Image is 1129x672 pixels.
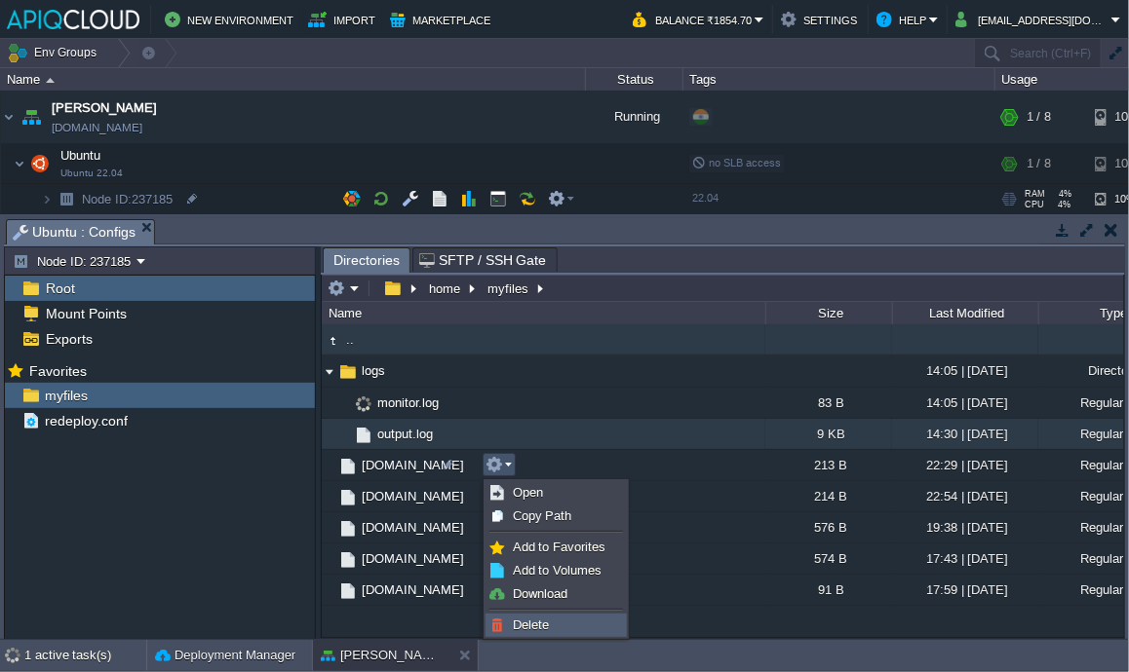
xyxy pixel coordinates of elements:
img: AMDAwAAAACH5BAEAAAAALAAAAAABAAEAAAICRAEAOw== [18,91,45,143]
div: Last Modified [894,302,1038,324]
a: Root [42,280,78,297]
a: [DOMAIN_NAME] [359,488,467,504]
img: AMDAwAAAACH5BAEAAAAALAAAAAABAAEAAAICRAEAOw== [337,580,359,602]
img: AMDAwAAAACH5BAEAAAAALAAAAAABAAEAAAICRAEAOw== [53,184,80,214]
div: Running [586,91,683,143]
a: monitor.log [374,394,442,411]
div: 22:54 | [DATE] [892,481,1038,511]
button: [PERSON_NAME] [321,646,444,665]
img: AMDAwAAAACH5BAEAAAAALAAAAAABAAEAAAICRAEAOw== [337,549,359,571]
span: 237185 [80,191,175,207]
div: Name [2,68,585,91]
button: Settings [781,8,860,31]
button: Balance ₹1854.70 [633,8,755,31]
button: Help [876,8,929,31]
a: redeploy.conf [41,412,131,429]
div: 1 / 8 [1027,91,1051,143]
span: Favorites [25,362,90,380]
a: Add to Volumes [487,560,626,581]
span: 4% [1052,200,1071,209]
a: [DOMAIN_NAME] [359,550,467,567]
button: Deployment Manager [155,646,295,665]
img: APIQCloud [7,10,139,29]
button: Marketplace [390,8,493,31]
div: 83 B [765,388,892,418]
div: 576 B [765,512,892,542]
div: 19:38 | [DATE] [892,512,1038,542]
div: 9 KB [765,419,892,449]
img: AMDAwAAAACH5BAEAAAAALAAAAAABAAEAAAICRAEAOw== [26,144,54,183]
img: AMDAwAAAACH5BAEAAAAALAAAAAABAAEAAAICRAEAOw== [322,543,337,574]
div: 14:30 | [DATE] [892,419,1038,449]
span: Open [513,485,543,500]
img: AMDAwAAAACH5BAEAAAAALAAAAAABAAEAAAICRAEAOw== [41,184,53,214]
span: Directories [333,248,400,273]
img: AMDAwAAAACH5BAEAAAAALAAAAAABAAEAAAICRAEAOw== [337,388,353,418]
span: Ubuntu : Configs [13,220,136,244]
div: 214 B [765,481,892,511]
a: Download [487,583,626,605]
img: AMDAwAAAACH5BAEAAAAALAAAAAABAAEAAAICRAEAOw== [322,356,337,387]
div: 14:05 | [DATE] [892,388,1038,418]
span: Copy Path [513,508,572,523]
button: New Environment [165,8,296,31]
div: Name [324,302,765,324]
a: Mount Points [42,305,130,322]
span: output.log [374,426,436,442]
span: Node ID: [82,192,132,206]
a: Exports [42,330,96,348]
span: Add to Favorites [513,540,605,554]
div: 213 B [765,450,892,480]
a: [DOMAIN_NAME] [359,581,467,598]
a: [PERSON_NAME] [52,98,157,118]
div: 17:43 | [DATE] [892,543,1038,574]
input: Click to enter the path [322,275,1124,302]
img: AMDAwAAAACH5BAEAAAAALAAAAAABAAEAAAICRAEAOw== [337,361,359,383]
a: [DOMAIN_NAME] [359,519,467,536]
a: logs [359,362,388,379]
span: 4% [1053,189,1072,199]
img: AMDAwAAAACH5BAEAAAAALAAAAAABAAEAAAICRAEAOw== [337,487,359,508]
img: AMDAwAAAACH5BAEAAAAALAAAAAABAAEAAAICRAEAOw== [322,481,337,511]
span: 22.04 [692,192,719,204]
span: SFTP / SSH Gate [419,248,547,272]
img: AMDAwAAAACH5BAEAAAAALAAAAAABAAEAAAICRAEAOw== [337,419,353,449]
a: Delete [487,615,626,636]
div: 17:59 | [DATE] [892,575,1038,605]
a: Open [487,482,626,504]
a: myfiles [41,387,91,404]
a: [DOMAIN_NAME] [52,118,142,137]
button: Import [308,8,378,31]
span: RAM [1025,189,1045,199]
button: home [426,280,465,297]
div: Size [767,302,892,324]
span: no SLB access [692,157,781,168]
img: AMDAwAAAACH5BAEAAAAALAAAAAABAAEAAAICRAEAOw== [353,393,374,415]
div: Status [587,68,682,91]
img: AMDAwAAAACH5BAEAAAAALAAAAAABAAEAAAICRAEAOw== [14,144,25,183]
a: Add to Favorites [487,537,626,558]
div: 14:05 | [DATE] [892,355,1038,386]
button: Env Groups [7,39,103,66]
img: AMDAwAAAACH5BAEAAAAALAAAAAABAAEAAAICRAEAOw== [337,518,359,540]
button: myfiles [485,280,533,297]
a: UbuntuUbuntu 22.04 [58,148,103,163]
div: Tags [684,68,994,91]
div: 1 / 8 [1027,144,1051,183]
div: 22:29 | [DATE] [892,450,1038,480]
a: [DOMAIN_NAME] [359,457,467,473]
img: AMDAwAAAACH5BAEAAAAALAAAAAABAAEAAAICRAEAOw== [322,512,337,542]
span: Download [513,586,567,601]
a: .. [343,331,357,348]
